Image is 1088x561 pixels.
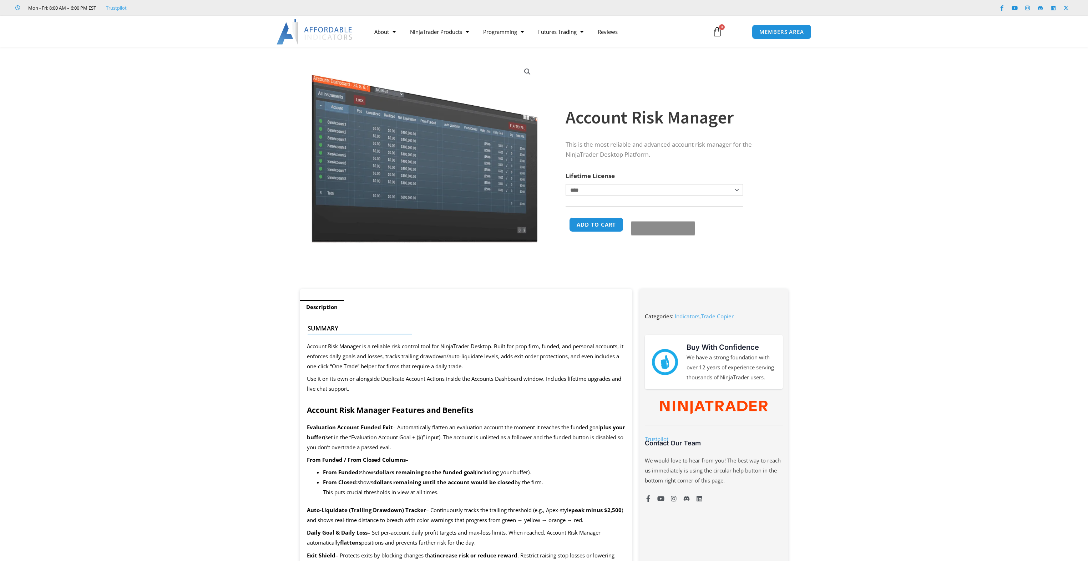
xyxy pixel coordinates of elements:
[307,529,601,546] span: – Set per-account daily profit targets and max-loss limits. When reached, Account Risk Manager au...
[367,24,403,40] a: About
[361,539,476,546] span: positions and prevents further risk for the day.
[515,479,543,486] span: by the firm.
[759,29,804,35] span: MEMBERS AREA
[675,313,699,320] a: Indicators
[307,405,626,415] h2: Account Risk Manager Features and Benefits
[566,140,774,160] p: This is the most reliable and advanced account risk manager for the NinjaTrader Desktop Platform.
[358,479,373,486] span: shows
[307,506,426,514] b: Auto-Liquidate (Trailing Drawdown) Tracker
[675,313,734,320] span: ,
[335,552,435,559] span: – Protects exits by blocking changes that
[652,349,678,375] img: mark thumbs good 43913 | Affordable Indicators – NinjaTrader
[307,552,335,559] b: Exit Shield
[476,24,531,40] a: Programming
[323,489,439,496] span: This puts crucial thresholds in view at all times.
[307,434,623,451] span: (set in the “Evaluation Account Goal + ($)” input). The account is unlisted as a follower and the...
[687,353,776,383] p: We have a strong foundation with over 12 years of experience serving thousands of NinjaTrader users.
[307,456,406,463] b: From Funded / From Closed Columns
[310,60,539,243] img: Screenshot 2024-08-26 15462845454 | Affordable Indicators – NinjaTrader
[702,21,733,42] a: 0
[645,456,783,486] p: We would love to hear from you! The best way to reach us immediately is using the circular help b...
[376,469,475,476] b: dollars remaining to the funded goal
[752,25,811,39] a: MEMBERS AREA
[591,24,625,40] a: Reviews
[300,300,344,314] a: Description
[393,424,600,431] span: – Automatically flatten an evaluation account the moment it reaches the funded goal
[571,506,622,514] b: peak minus $2,500
[373,479,515,486] b: dollars remaining until the account would be closed
[426,506,571,514] span: – Continuously tracks the trailing threshold (e.g., Apex-style
[307,375,621,392] span: Use it on its own or alongside Duplicate Account Actions inside the Accounts Dashboard window. In...
[307,424,393,431] b: Evaluation Account Funded Exit
[367,24,704,40] nav: Menu
[645,439,783,447] h3: Contact Our Team
[435,552,517,559] b: increase risk or reduce reward
[629,216,694,217] iframe: Secure payment input frame
[323,479,358,486] b: From Closed:
[307,343,623,370] span: Account Risk Manager is a reliable risk control tool for NinjaTrader Desktop. Built for prop firm...
[660,401,768,414] img: NinjaTrader Wordmark color RGB | Affordable Indicators – NinjaTrader
[106,4,127,12] a: Trustpilot
[475,469,531,476] span: (including your buffer).
[308,325,619,332] h4: Summary
[531,24,591,40] a: Futures Trading
[631,221,695,236] button: Buy with GPay
[403,24,476,40] a: NinjaTrader Products
[521,65,534,78] a: View full-screen image gallery
[645,313,673,320] span: Categories:
[569,217,623,232] button: Add to cart
[645,435,668,443] a: Trustpilot
[360,469,376,476] span: shows
[687,342,776,353] h3: Buy With Confidence
[566,105,774,130] h1: Account Risk Manager
[307,529,368,536] b: Daily Goal & Daily Loss
[277,19,353,45] img: LogoAI | Affordable Indicators – NinjaTrader
[701,313,734,320] a: Trade Copier
[406,456,409,463] span: –
[323,469,360,476] b: From Funded:
[26,4,96,12] span: Mon - Fri: 8:00 AM – 6:00 PM EST
[307,424,625,441] b: plus your buffer
[566,172,615,180] label: Lifetime License
[340,539,361,546] b: flattens
[719,24,725,30] span: 0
